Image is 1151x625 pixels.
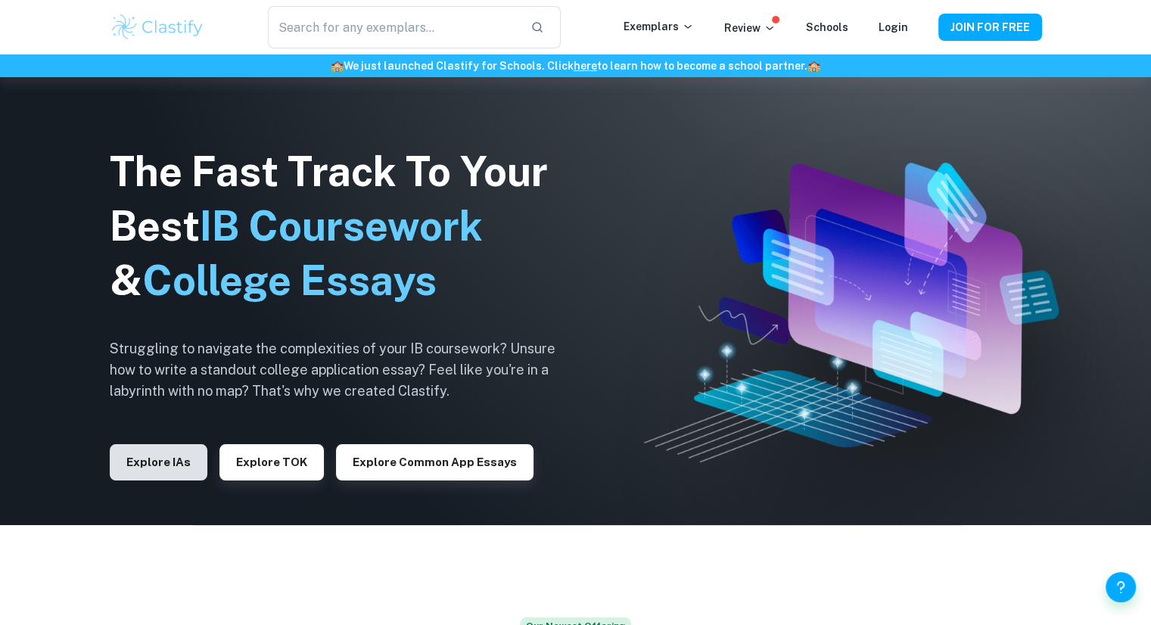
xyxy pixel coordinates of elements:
[331,60,344,72] span: 🏫
[336,444,534,480] button: Explore Common App essays
[807,60,820,72] span: 🏫
[806,21,848,33] a: Schools
[624,18,694,35] p: Exemplars
[336,454,534,468] a: Explore Common App essays
[724,20,776,36] p: Review
[574,60,597,72] a: here
[644,163,1059,462] img: Clastify hero
[110,12,206,42] img: Clastify logo
[200,202,483,250] span: IB Coursework
[219,444,324,480] button: Explore TOK
[110,444,207,480] button: Explore IAs
[1106,572,1136,602] button: Help and Feedback
[219,454,324,468] a: Explore TOK
[142,257,437,304] span: College Essays
[879,21,908,33] a: Login
[110,145,579,308] h1: The Fast Track To Your Best &
[110,454,207,468] a: Explore IAs
[268,6,518,48] input: Search for any exemplars...
[3,58,1148,74] h6: We just launched Clastify for Schools. Click to learn how to become a school partner.
[938,14,1042,41] button: JOIN FOR FREE
[110,338,579,402] h6: Struggling to navigate the complexities of your IB coursework? Unsure how to write a standout col...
